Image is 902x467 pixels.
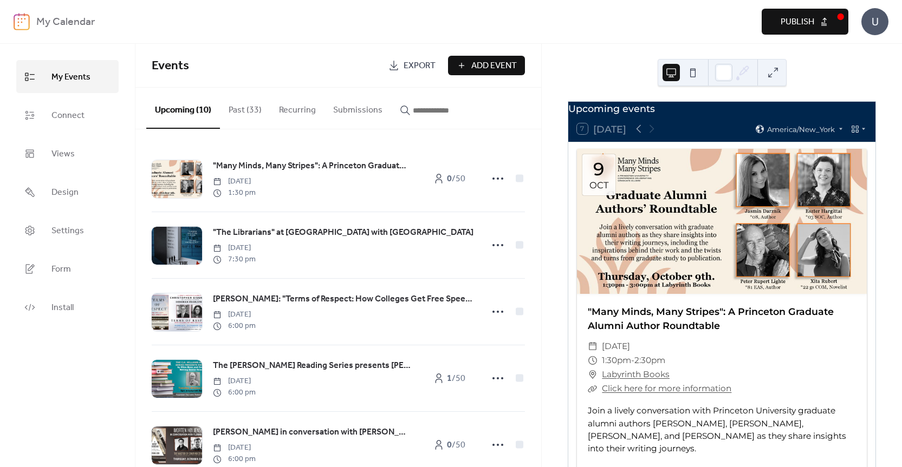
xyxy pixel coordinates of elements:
[270,88,325,128] button: Recurring
[213,320,256,332] span: 6:00 pm
[447,439,465,452] span: / 50
[213,187,256,199] span: 1:30 pm
[588,367,598,382] div: ​
[447,370,452,387] b: 1
[213,426,411,439] span: [PERSON_NAME] in conversation with [PERSON_NAME]: "The Master of Contradictions: [PERSON_NAME] an...
[422,169,476,188] a: 0/50
[422,369,476,388] a: 1/50
[16,291,119,324] a: Install
[36,12,95,32] b: My Calendar
[213,376,256,387] span: [DATE]
[213,453,256,465] span: 6:00 pm
[767,126,835,133] span: America/New_York
[16,137,119,170] a: Views
[404,60,436,73] span: Export
[602,339,630,353] span: [DATE]
[781,16,814,29] span: Publish
[588,382,598,396] div: ​
[51,184,79,201] span: Design
[448,56,525,75] button: Add Event
[213,226,473,240] a: "The Librarians" at [GEOGRAPHIC_DATA] with [GEOGRAPHIC_DATA]
[447,173,465,186] span: / 50
[213,442,256,453] span: [DATE]
[213,160,411,173] span: "Many Minds, Many Stripes": A Princeton Graduate Alumni Author Roundtable
[152,54,189,78] span: Events
[51,299,74,316] span: Install
[602,383,731,393] a: Click here for more information
[588,306,834,331] a: "Many Minds, Many Stripes": A Princeton Graduate Alumni Author Roundtable
[568,102,875,116] div: Upcoming events
[762,9,848,35] button: Publish
[213,176,256,187] span: [DATE]
[589,181,608,190] div: Oct
[471,60,517,73] span: Add Event
[631,353,634,367] span: -
[51,222,84,239] span: Settings
[220,88,270,128] button: Past (33)
[14,13,30,30] img: logo
[16,252,119,285] a: Form
[380,56,444,75] a: Export
[213,292,476,306] a: [PERSON_NAME]: "Terms of Respect: How Colleges Get Free Speech Right" - A Library and Labyrinth C...
[213,254,256,265] span: 7:30 pm
[213,226,473,239] span: "The Librarians" at [GEOGRAPHIC_DATA] with [GEOGRAPHIC_DATA]
[16,60,119,93] a: My Events
[588,353,598,367] div: ​
[213,159,411,173] a: "Many Minds, Many Stripes": A Princeton Graduate Alumni Author Roundtable
[213,242,256,254] span: [DATE]
[593,160,604,178] div: 9
[422,435,476,455] a: 0/50
[51,261,71,278] span: Form
[447,437,452,453] b: 0
[213,293,476,306] span: [PERSON_NAME]: "Terms of Respect: How Colleges Get Free Speech Right" - A Library and Labyrinth C...
[213,309,256,320] span: [DATE]
[51,107,85,124] span: Connect
[146,88,220,129] button: Upcoming (10)
[51,69,90,85] span: My Events
[16,98,119,131] a: Connect
[213,359,411,372] span: The [PERSON_NAME] Reading Series presents [PERSON_NAME] and Student Readers
[447,170,452,187] b: 0
[16,175,119,208] a: Design
[861,8,888,35] div: U
[51,146,75,162] span: Views
[16,214,119,247] a: Settings
[213,359,411,373] a: The [PERSON_NAME] Reading Series presents [PERSON_NAME] and Student Readers
[602,353,631,367] span: 1:30pm
[602,367,670,382] a: Labyrinth Books
[588,339,598,353] div: ​
[447,372,465,385] span: / 50
[634,353,665,367] span: 2:30pm
[325,88,391,128] button: Submissions
[213,425,411,439] a: [PERSON_NAME] in conversation with [PERSON_NAME]: "The Master of Contradictions: [PERSON_NAME] an...
[213,387,256,398] span: 6:00 pm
